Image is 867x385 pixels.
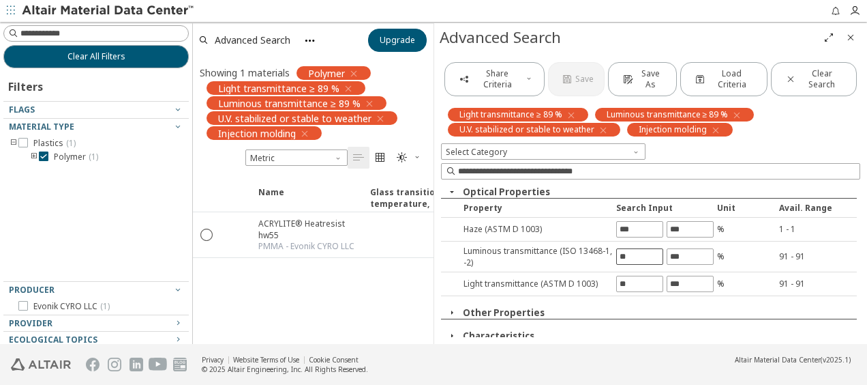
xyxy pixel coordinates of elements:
[67,51,125,62] span: Clear All Filters
[391,147,427,169] button: Theme
[799,68,845,90] span: Clear Search
[9,121,74,132] span: Material Type
[636,68,665,90] span: Save As
[717,278,776,289] div: %
[218,82,339,94] span: Light transmittance ≥ 89 %
[735,355,821,365] span: Altair Material Data Center
[258,218,362,241] div: ACRYLITE® Heatresist hw55
[459,109,562,121] span: Light transmittance ≥ 89 %
[250,186,362,211] span: Name
[463,330,534,342] button: Characteristics
[818,27,840,48] button: Full Screen
[735,355,851,365] div: (v2025.1)
[54,152,98,162] span: Polymer
[607,109,729,121] span: Luminous transmittance ≥ 89 %
[441,186,463,198] button: Close
[441,306,463,319] button: Close
[548,62,605,96] button: Save
[717,223,776,235] div: %
[3,332,189,348] button: Ecological Topics
[380,35,415,46] span: Upgrade
[9,334,97,345] span: Ecological Topics
[779,223,857,235] div: 1 - 1
[66,137,76,149] span: ( 1 )
[215,35,290,45] span: Advanced Search
[440,27,818,48] div: Advanced Search
[3,119,189,135] button: Material Type
[3,315,189,332] button: Provider
[245,149,348,166] div: Unit System
[100,300,110,312] span: ( 1 )
[840,27,862,48] button: Close
[353,152,364,163] i: 
[9,138,18,149] i: toogle group
[457,278,613,289] div: Light transmittance (ASTM D 1003)
[3,282,189,298] button: Producer
[441,143,645,160] span: Select Category
[3,45,189,68] button: Clear All Filters
[29,152,39,162] i: toogle group
[717,251,776,262] div: %
[463,186,550,198] button: Optical Properties
[680,62,767,96] button: Load Criteria
[779,202,857,214] div: Avail. Range
[348,147,369,169] button: Table View
[639,124,707,136] span: Injection molding
[309,355,359,365] a: Cookie Consent
[9,317,52,329] span: Provider
[779,251,857,262] div: 91 - 91
[33,138,76,149] span: Plastics
[616,202,714,214] div: Search Input
[218,112,371,124] span: U.V. stabilized or stable to weather
[369,147,391,169] button: Tile View
[463,306,545,319] button: Other Properties
[608,62,676,96] button: Save As
[459,124,594,136] span: U.V. stabilized or stable to weather
[218,127,296,139] span: Injection molding
[220,186,250,211] span: Expand
[457,202,613,214] div: Property
[200,66,290,79] div: Showing 1 materials
[444,62,545,96] button: Share Criteria
[717,202,776,214] div: Unit
[258,186,284,211] span: Name
[11,358,71,371] img: Altair Engineering
[397,152,408,163] i: 
[9,284,55,296] span: Producer
[368,29,427,52] button: Upgrade
[457,223,613,235] div: Haze (ASTM D 1003)
[202,355,224,365] a: Privacy
[441,330,463,342] button: Close
[245,149,348,166] span: Metric
[3,102,189,118] button: Flags
[779,278,857,289] div: 91 - 91
[3,68,50,101] div: Filters
[457,245,613,268] div: Luminous transmittance (ISO 13468-1, -2)
[575,74,594,85] span: Save
[89,151,98,162] span: ( 1 )
[33,301,110,312] span: Evonik CYRO LLC
[472,68,522,90] span: Share Criteria
[708,68,756,90] span: Load Criteria
[362,186,474,211] span: Glass transition temperature, 10°C/min [°C]
[22,4,196,18] img: Altair Material Data Center
[9,104,35,115] span: Flags
[308,67,345,79] span: Polymer
[375,152,386,163] i: 
[771,62,857,96] button: Clear Search
[233,355,299,365] a: Website Terms of Use
[258,241,362,252] div: PMMA - Evonik CYRO LLC
[370,186,468,211] span: Glass transition temperature, 10°C/min [°C]
[202,365,368,374] div: © 2025 Altair Engineering, Inc. All Rights Reserved.
[218,97,361,109] span: Luminous transmittance ≥ 89 %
